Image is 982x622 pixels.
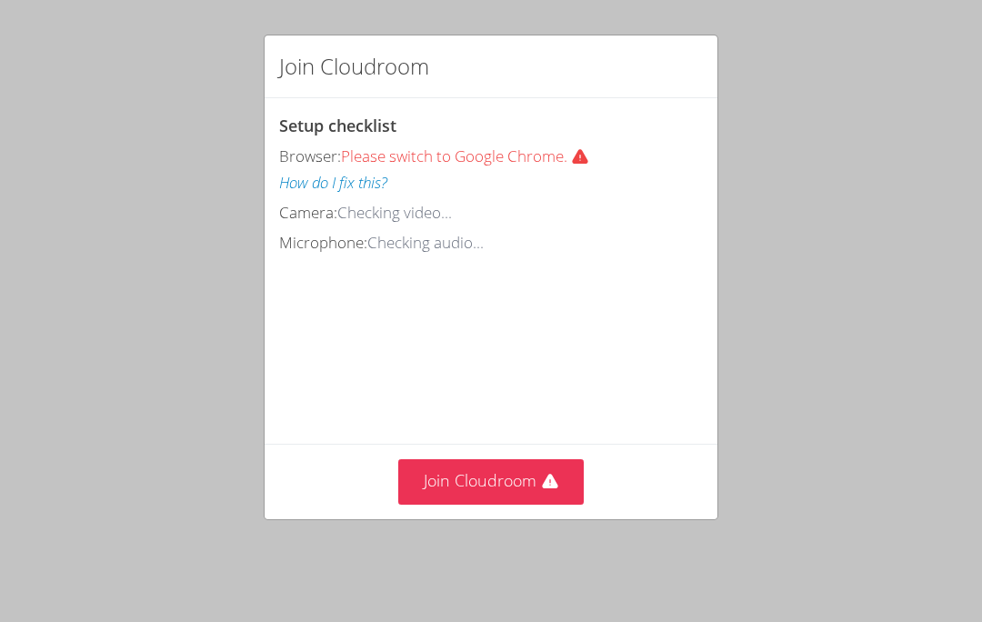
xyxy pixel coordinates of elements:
span: Please switch to Google Chrome. [341,145,596,166]
span: Checking video... [337,202,452,223]
button: Join Cloudroom [398,459,585,504]
span: Setup checklist [279,115,396,136]
button: How do I fix this? [279,170,387,196]
span: Browser: [279,145,341,166]
span: Camera: [279,202,337,223]
h2: Join Cloudroom [279,50,429,83]
span: Microphone: [279,232,367,253]
span: Checking audio... [367,232,484,253]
